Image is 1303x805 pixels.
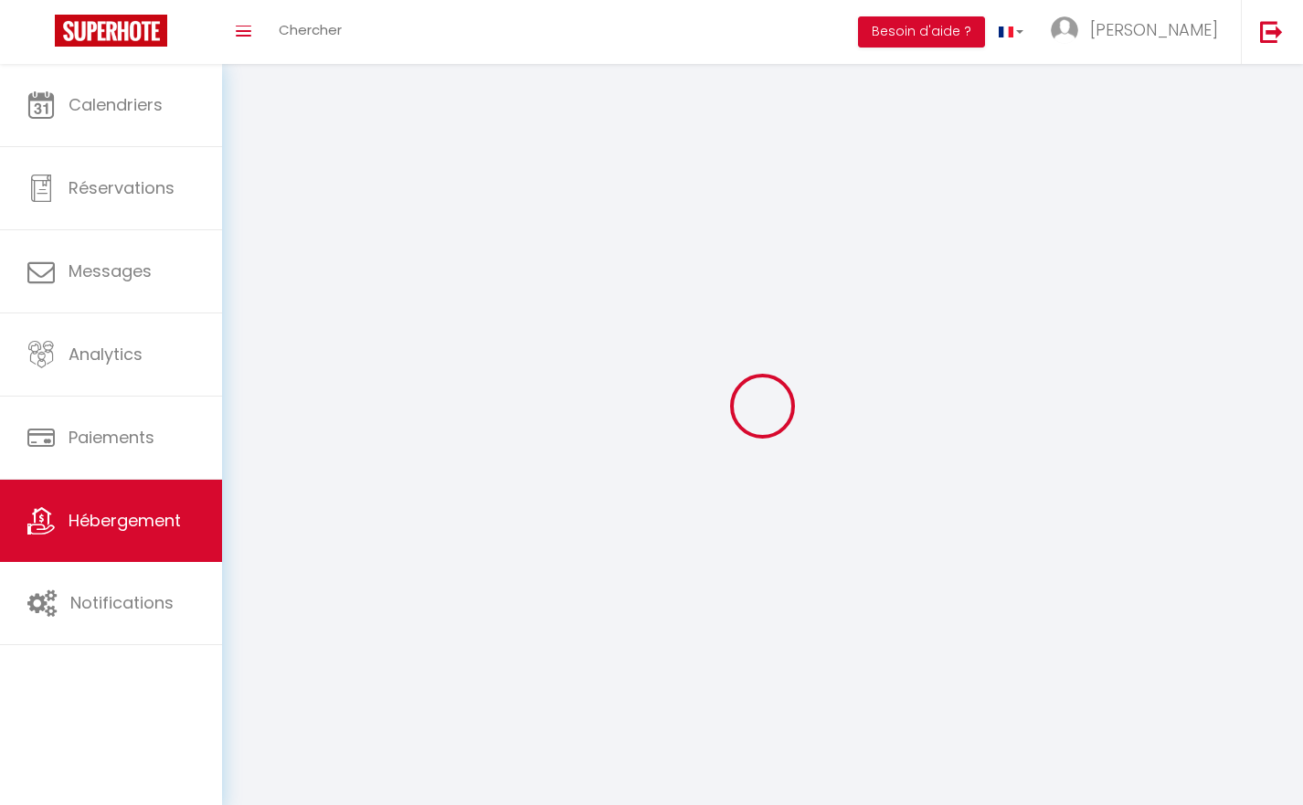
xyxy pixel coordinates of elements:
[69,176,175,199] span: Réservations
[69,260,152,282] span: Messages
[279,20,342,39] span: Chercher
[69,93,163,116] span: Calendriers
[1260,20,1283,43] img: logout
[69,509,181,532] span: Hébergement
[1051,16,1078,44] img: ...
[69,343,143,365] span: Analytics
[55,15,167,47] img: Super Booking
[69,426,154,449] span: Paiements
[858,16,985,48] button: Besoin d'aide ?
[70,591,174,614] span: Notifications
[1090,18,1218,41] span: [PERSON_NAME]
